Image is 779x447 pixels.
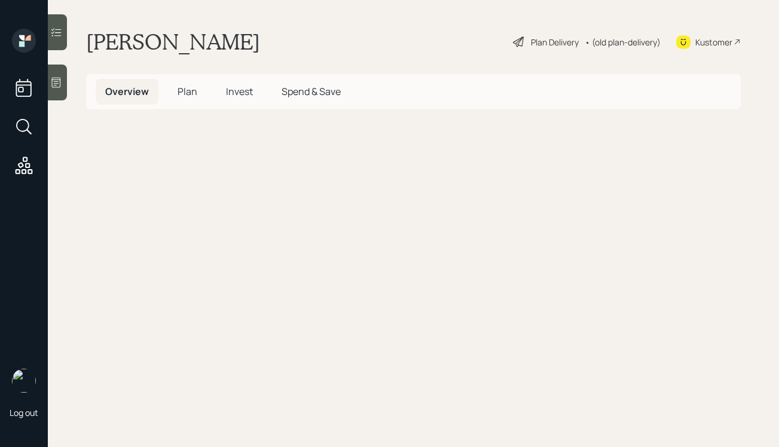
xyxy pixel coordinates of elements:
span: Plan [178,85,197,98]
img: retirable_logo.png [12,369,36,393]
h1: [PERSON_NAME] [86,29,260,55]
span: Overview [105,85,149,98]
div: Kustomer [695,36,732,48]
span: Invest [226,85,253,98]
div: • (old plan-delivery) [585,36,661,48]
div: Log out [10,407,38,418]
div: Plan Delivery [531,36,579,48]
span: Spend & Save [282,85,341,98]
